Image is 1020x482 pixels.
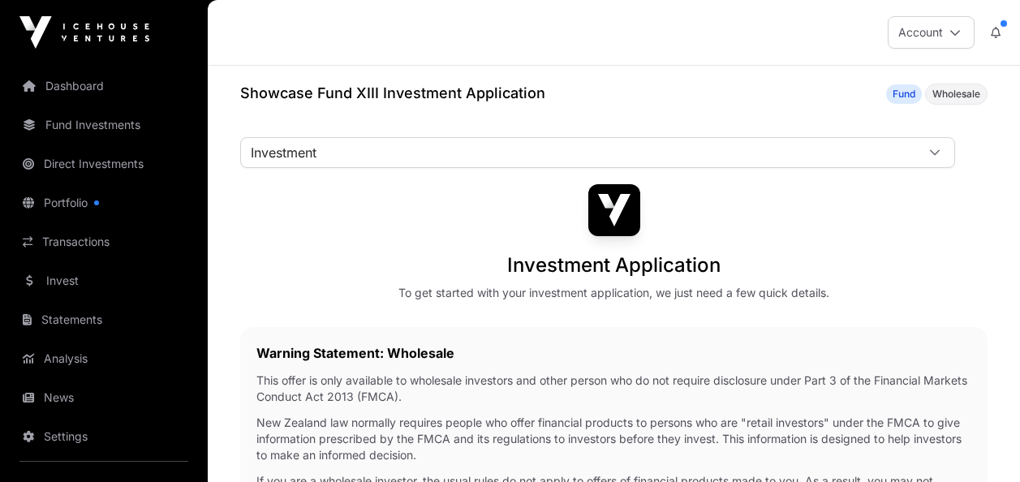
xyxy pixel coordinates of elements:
[241,138,915,167] span: Investment
[13,185,195,221] a: Portfolio
[588,184,640,236] img: Showcase Fund XIII
[256,415,971,463] p: New Zealand law normally requires people who offer financial products to persons who are "retail ...
[13,380,195,415] a: News
[939,404,1020,482] iframe: Chat Widget
[256,372,971,405] p: This offer is only available to wholesale investors and other person who do not require disclosur...
[256,343,971,363] h2: Warning Statement: Wholesale
[507,252,721,278] h1: Investment Application
[19,16,149,49] img: Icehouse Ventures Logo
[893,88,915,101] span: Fund
[13,224,195,260] a: Transactions
[398,285,829,301] div: To get started with your investment application, we just need a few quick details.
[13,341,195,377] a: Analysis
[13,68,195,104] a: Dashboard
[888,16,975,49] button: Account
[13,146,195,182] a: Direct Investments
[13,263,195,299] a: Invest
[13,107,195,143] a: Fund Investments
[932,88,980,101] span: Wholesale
[13,419,195,454] a: Settings
[13,302,195,338] a: Statements
[240,82,545,105] h1: Showcase Fund XIII Investment Application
